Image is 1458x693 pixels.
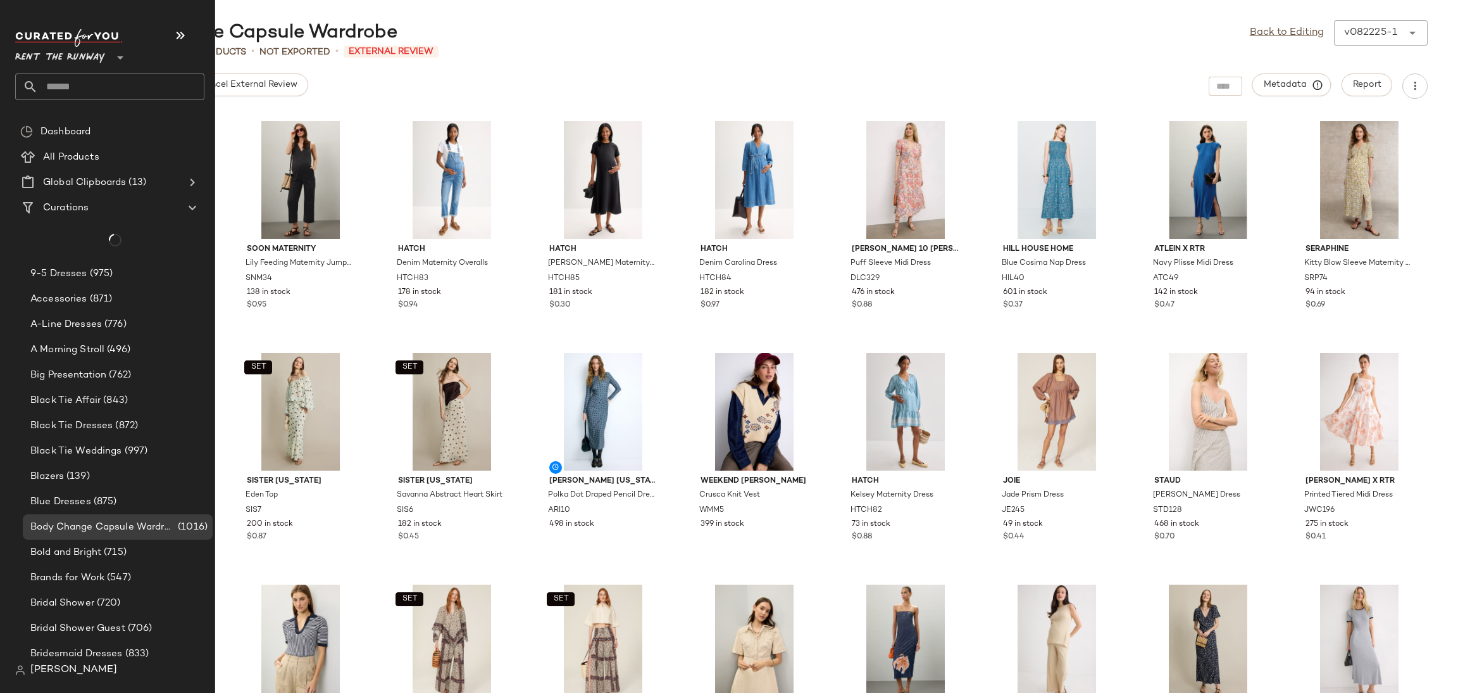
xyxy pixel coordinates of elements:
[246,273,272,284] span: SNM34
[398,531,419,543] span: $0.45
[852,519,890,530] span: 73 in stock
[30,647,123,661] span: Bridesmaid Dresses
[246,505,261,516] span: SIS7
[1342,73,1392,96] button: Report
[398,300,418,311] span: $0.94
[20,125,33,138] img: svg%3e
[1003,300,1023,311] span: $0.37
[539,121,667,239] img: HTCH85.jpg
[247,244,354,255] span: soon maternity
[398,287,441,298] span: 178 in stock
[175,520,208,535] span: (1016)
[552,595,568,604] span: SET
[244,360,272,374] button: SET
[43,201,89,215] span: Curations
[548,273,580,284] span: HTCH85
[1003,519,1043,530] span: 49 in stock
[398,244,506,255] span: HATCH
[197,80,297,90] span: Cancel External Review
[699,258,777,269] span: Denim Carolina Dress
[251,44,254,60] span: •
[548,258,656,269] span: [PERSON_NAME] Maternity Dress
[30,444,122,459] span: Black Tie Weddings
[30,596,94,611] span: Bridal Shower
[993,121,1121,239] img: HIL40.jpg
[247,300,266,311] span: $0.95
[549,476,657,487] span: [PERSON_NAME] [US_STATE]
[123,647,149,661] span: (833)
[701,300,720,311] span: $0.97
[690,121,818,239] img: HTCH84.jpg
[247,476,354,487] span: Sister [US_STATE]
[699,273,732,284] span: HTCH84
[549,300,571,311] span: $0.30
[1154,244,1262,255] span: Atlein x RTR
[30,545,101,560] span: Bold and Bright
[1304,505,1335,516] span: JWC196
[396,360,423,374] button: SET
[1003,476,1111,487] span: Joie
[699,505,724,516] span: WMM5
[1295,121,1423,239] img: SRP74.jpg
[850,505,882,516] span: HTCH82
[1252,73,1331,96] button: Metadata
[104,343,130,357] span: (496)
[549,519,594,530] span: 498 in stock
[87,267,113,281] span: (975)
[1154,476,1262,487] span: Staud
[81,20,397,46] div: Body Change Capsule Wardrobe
[102,317,127,332] span: (776)
[1003,287,1047,298] span: 601 in stock
[1154,300,1174,311] span: $0.47
[113,419,138,433] span: (872)
[397,490,502,501] span: Savanna Abstract Heart Skirt
[1002,273,1025,284] span: HIL40
[30,571,104,585] span: Brands for Work
[1002,490,1064,501] span: Jade Prism Dress
[30,393,101,408] span: Black Tie Affair
[15,665,25,675] img: svg%3e
[1352,80,1381,90] span: Report
[122,444,148,459] span: (997)
[842,121,969,239] img: DLC329.jpg
[1305,531,1326,543] span: $0.41
[1305,244,1413,255] span: Seraphine
[850,490,933,501] span: Kelsey Maternity Dress
[549,244,657,255] span: HATCH
[1304,490,1393,501] span: Printed Tiered Midi Dress
[396,592,423,606] button: SET
[1153,258,1233,269] span: Navy Plisse Midi Dress
[842,353,969,471] img: HTCH82.jpg
[547,592,575,606] button: SET
[1153,273,1178,284] span: ATC49
[30,368,106,383] span: Big Presentation
[1002,258,1086,269] span: Blue Cosima Nap Dress
[30,343,104,357] span: A Morning Stroll
[539,353,667,471] img: ARI10.jpg
[1305,519,1349,530] span: 275 in stock
[1153,490,1240,501] span: [PERSON_NAME] Dress
[398,519,442,530] span: 182 in stock
[701,287,744,298] span: 182 in stock
[388,353,516,471] img: SIS6.jpg
[1154,287,1198,298] span: 142 in stock
[101,545,127,560] span: (715)
[850,258,931,269] span: Puff Sleeve Midi Dress
[335,44,339,60] span: •
[1144,353,1272,471] img: STD128.jpg
[690,353,818,471] img: WMM5.jpg
[548,490,656,501] span: Polka Dot Draped Pencil Dress
[246,258,353,269] span: Lily Feeding Maternity Jumpsuit
[1263,79,1321,91] span: Metadata
[1003,531,1025,543] span: $0.44
[993,353,1121,471] img: JE245.jpg
[30,621,125,636] span: Bridal Shower Guest
[125,621,153,636] span: (706)
[397,258,488,269] span: Denim Maternity Overalls
[701,244,808,255] span: HATCH
[852,476,959,487] span: HATCH
[852,287,895,298] span: 476 in stock
[1304,273,1328,284] span: SRP74
[30,292,87,307] span: Accessories
[1305,476,1413,487] span: [PERSON_NAME] x RTR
